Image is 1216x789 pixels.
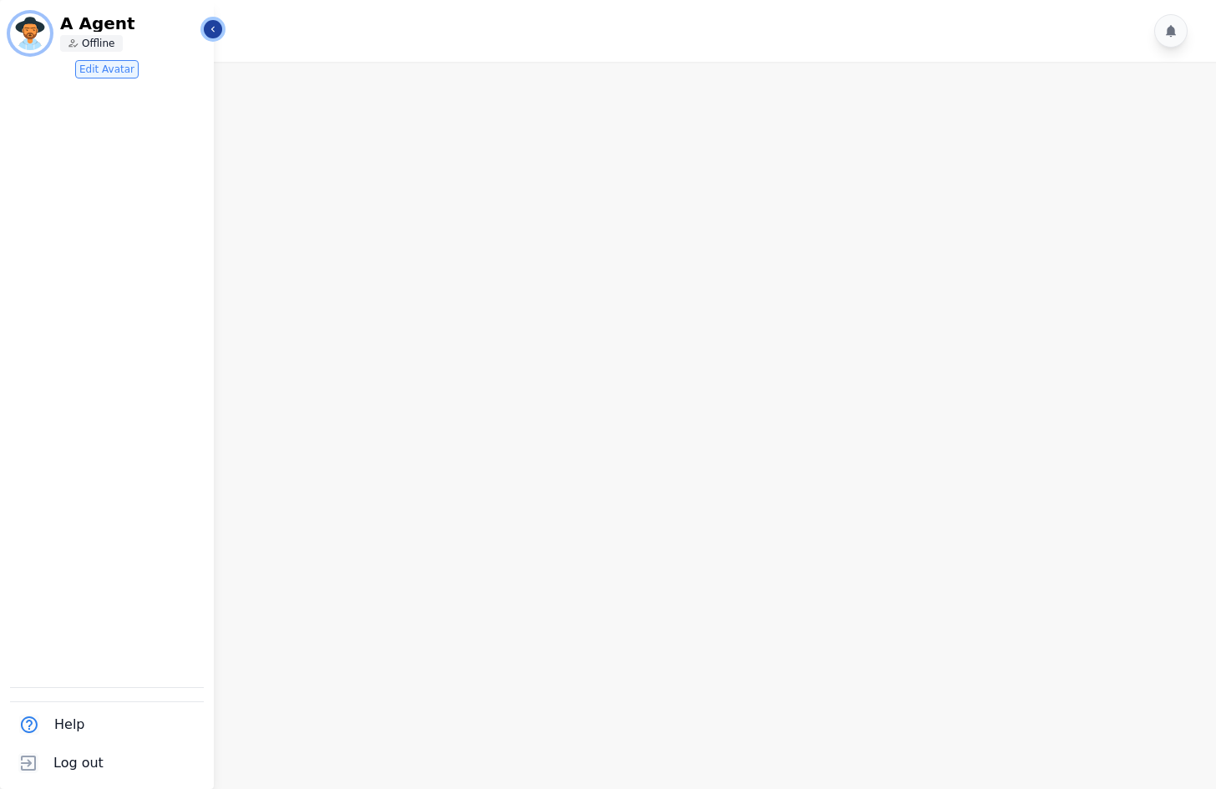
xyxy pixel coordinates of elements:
button: Edit Avatar [75,60,139,78]
button: Help [10,706,88,744]
button: Log out [10,744,107,782]
img: person [68,38,79,48]
p: A Agent [60,15,202,32]
img: Bordered avatar [10,13,50,53]
p: Offline [82,37,114,50]
span: Log out [53,753,104,773]
span: Help [54,715,84,735]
